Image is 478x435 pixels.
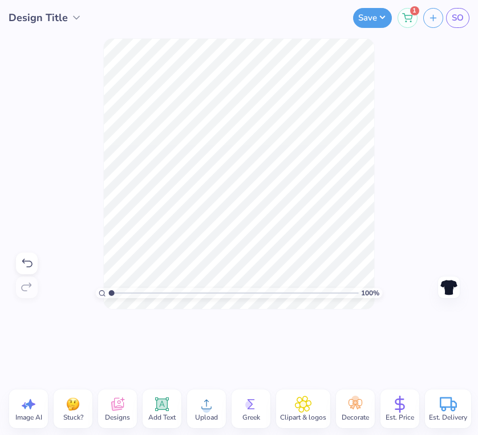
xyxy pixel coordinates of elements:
span: Add Text [148,413,176,422]
span: SO [452,11,464,25]
span: Design Title [9,10,68,26]
a: SO [446,8,469,28]
img: Stuck? [64,396,82,413]
span: Designs [105,413,130,422]
span: Clipart & logos [280,413,326,422]
span: Est. Price [386,413,414,422]
span: Greek [242,413,260,422]
span: Image AI [15,413,42,422]
span: Stuck? [63,413,83,422]
span: Upload [195,413,218,422]
span: Decorate [342,413,369,422]
span: 1 [410,6,419,15]
button: Save [353,8,392,28]
span: 100 % [361,288,379,298]
img: Back [440,278,458,296]
span: Est. Delivery [429,413,467,422]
